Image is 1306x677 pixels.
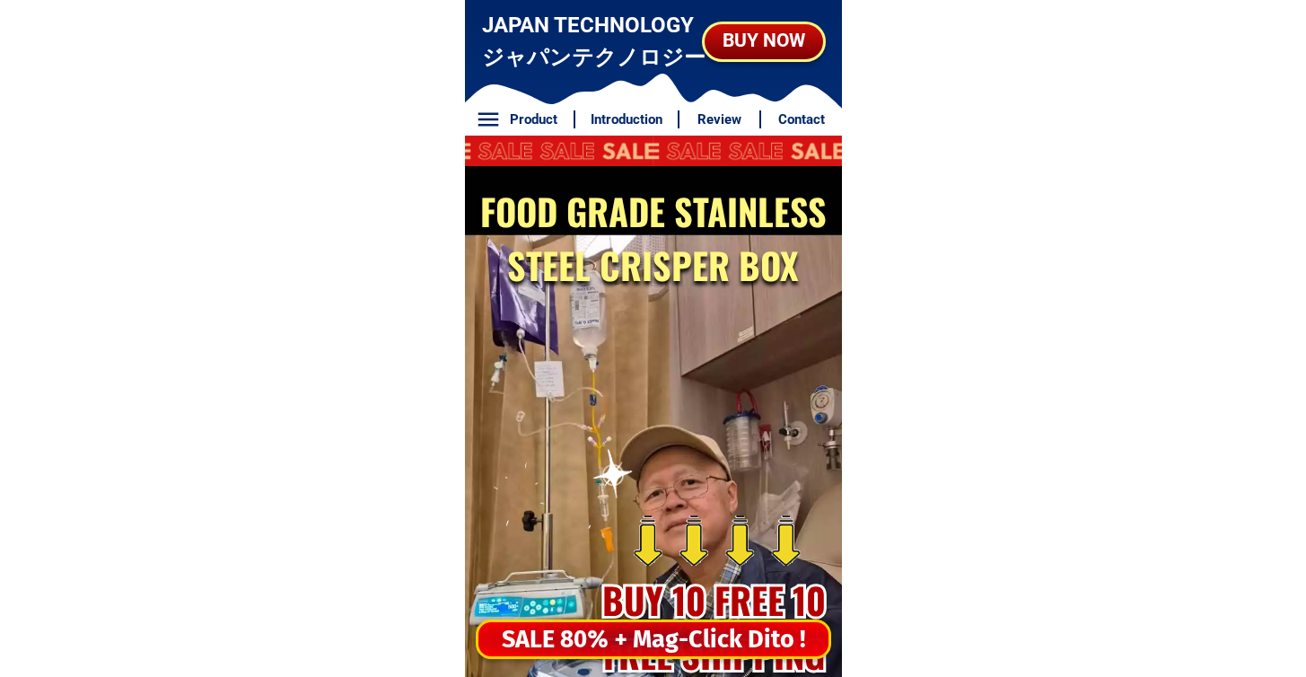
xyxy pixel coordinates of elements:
h6: Contact [771,110,832,130]
h6: Introduction [584,110,668,130]
h3: JAPAN TECHNOLOGY ジャパンテクノロジー [482,9,707,74]
h6: Review [689,110,750,130]
div: SALE 80% + Mag-Click Dito ! [478,621,828,658]
h6: Product [503,110,564,130]
div: BUY NOW [705,27,823,56]
h2: FOOD GRADE STAINLESS STEEL CRISPER BOX [470,184,836,292]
